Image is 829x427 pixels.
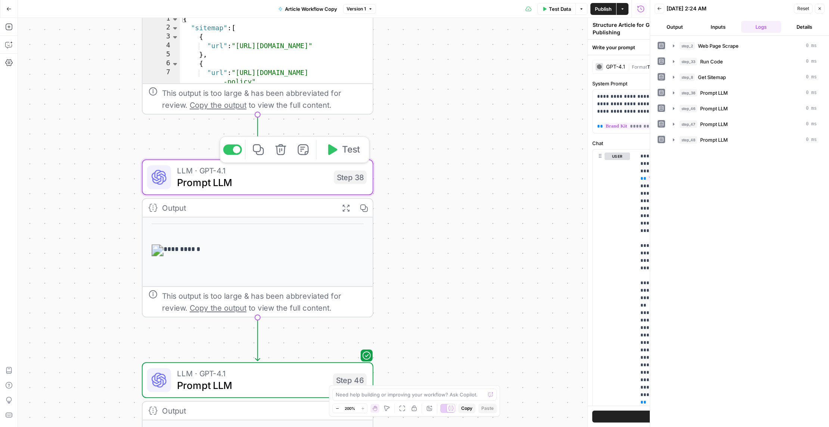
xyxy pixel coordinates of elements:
[171,32,179,41] span: Toggle code folding, rows 3 through 5
[698,42,739,50] span: Web Page Scrape
[177,367,327,379] span: LLM · GPT-4.1
[806,105,817,112] span: 0 ms
[806,58,817,65] span: 0 ms
[458,404,475,413] button: Copy
[143,59,180,68] div: 6
[190,100,246,109] span: Copy the output
[255,317,260,361] g: Edge from step_38 to step_46
[345,405,355,411] span: 200%
[342,143,360,156] span: Test
[142,159,373,317] div: LLM · GPT-4.1Prompt LLMStep 38TestOutput**** **** *This output is too large & has been abbreviate...
[171,23,179,32] span: Toggle code folding, rows 2 through 498
[668,118,821,130] button: 0 ms
[595,5,612,13] span: Publish
[797,5,809,12] span: Reset
[162,202,332,214] div: Output
[680,42,695,50] span: step_2
[590,3,616,15] button: Publish
[680,136,697,144] span: step_48
[334,170,367,184] div: Step 38
[171,59,179,68] span: Toggle code folding, rows 6 through 8
[347,6,366,12] span: Version 1
[143,50,180,59] div: 5
[593,21,680,36] textarea: Structure Article for Grid Publishing
[680,58,697,65] span: step_33
[680,120,697,128] span: step_47
[628,63,632,70] span: |
[171,15,179,23] span: Toggle code folding, rows 1 through 499
[806,74,817,81] span: 0 ms
[162,405,332,417] div: Output
[320,140,366,159] button: Test
[806,136,817,143] span: 0 ms
[700,136,728,144] span: Prompt LLM
[285,5,337,13] span: Article Workflow Copy
[806,90,817,96] span: 0 ms
[549,5,571,13] span: Test Data
[668,87,821,99] button: 0 ms
[700,89,728,97] span: Prompt LLM
[177,164,328,176] span: LLM · GPT-4.1
[588,40,759,55] div: Write your prompt
[592,139,754,147] label: Chat
[680,105,697,112] span: step_46
[680,73,695,81] span: step_8
[592,80,754,87] label: System Prompt
[162,290,367,314] div: This output is too large & has been abbreviated for review. to view the full content.
[605,153,630,160] button: user
[668,40,821,52] button: 0 ms
[680,89,697,97] span: step_38
[784,21,825,33] button: Details
[461,405,472,412] span: Copy
[794,4,813,13] button: Reset
[806,43,817,49] span: 0 ms
[333,373,367,387] div: Step 46
[700,58,723,65] span: Run Code
[177,175,328,190] span: Prompt LLM
[143,41,180,50] div: 4
[700,120,728,128] span: Prompt LLM
[668,103,821,114] button: 0 ms
[668,71,821,83] button: 0 ms
[698,21,738,33] button: Inputs
[162,87,367,111] div: This output is too large & has been abbreviated for review. to view the full content.
[177,378,327,393] span: Prompt LLM
[668,134,821,146] button: 0 ms
[741,21,782,33] button: Logs
[190,303,246,312] span: Copy the output
[143,23,180,32] div: 2
[700,105,728,112] span: Prompt LLM
[632,64,647,70] span: Format
[274,3,342,15] button: Article Workflow Copy
[592,411,754,423] button: Test
[606,64,625,69] div: GPT-4.1
[806,121,817,128] span: 0 ms
[143,32,180,41] div: 3
[655,21,695,33] button: Output
[143,68,180,86] div: 7
[143,15,180,23] div: 1
[668,56,821,67] button: 0 ms
[698,73,726,81] span: Get Sitemap
[537,3,575,15] button: Test Data
[343,4,376,14] button: Version 1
